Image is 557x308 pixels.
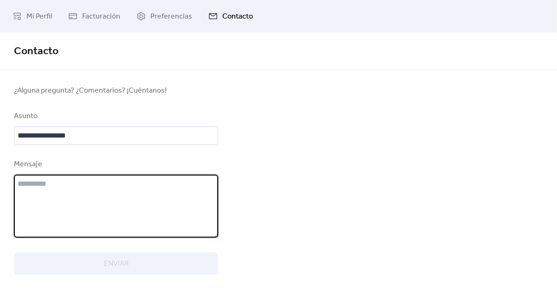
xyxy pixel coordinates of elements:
span: Mi Perfil [26,11,52,22]
div: Mensaje [14,159,216,170]
a: Contacto [201,4,260,29]
a: Facturación [61,4,127,29]
span: ¿Alguna pregunta? ¿Comentarios? ¡Cuéntanos! [14,85,218,96]
div: Asunto [14,111,216,122]
span: Facturación [82,11,120,22]
span: Preferencias [150,11,192,22]
a: Preferencias [130,4,199,29]
span: Contacto [222,11,253,22]
a: Mi Perfil [6,4,59,29]
span: Contacto [14,41,58,62]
